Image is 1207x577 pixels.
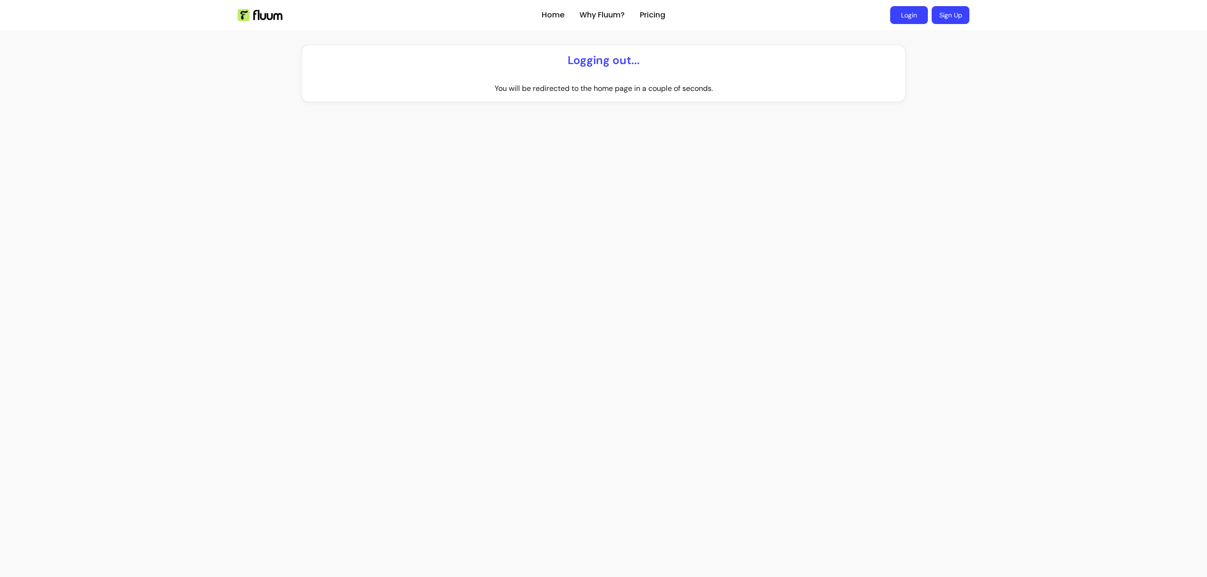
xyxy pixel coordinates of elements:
p: Logging out... [568,53,640,68]
a: Login [890,6,928,24]
a: Pricing [640,9,665,21]
a: Home [542,9,564,21]
a: Sign Up [932,6,969,24]
img: Fluum Logo [238,9,282,21]
p: You will be redirected to the home page in a couple of seconds. [495,83,713,94]
a: Why Fluum? [579,9,625,21]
